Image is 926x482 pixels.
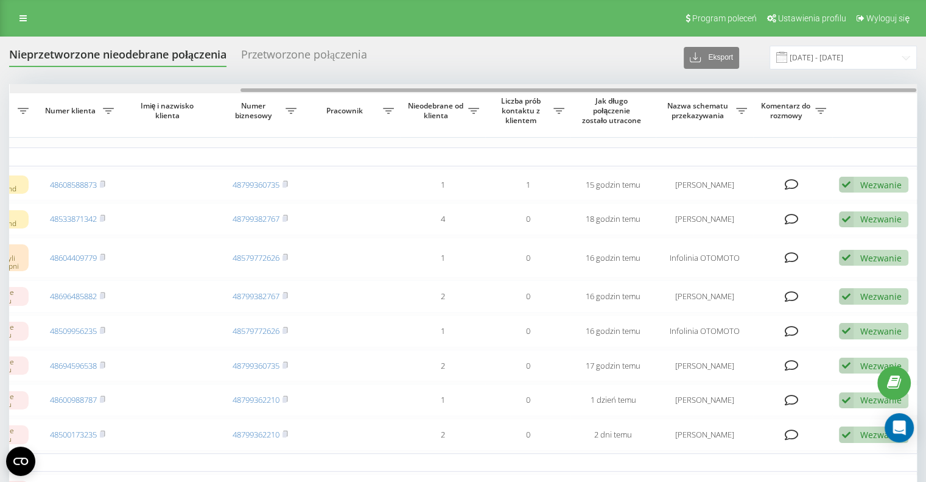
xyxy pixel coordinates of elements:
[309,106,383,116] span: Pracownik
[233,252,279,263] a: 48579772626
[570,280,656,313] td: 16 godzin temu
[50,213,97,224] a: 48533871342
[759,101,815,120] span: Komentarz do rozmowy
[656,169,753,201] td: [PERSON_NAME]
[570,419,656,451] td: 2 dni temu
[491,96,553,125] span: Liczba prób kontaktu z klientem
[485,238,570,278] td: 0
[485,203,570,235] td: 0
[866,13,910,23] span: Wyloguj się
[233,213,279,224] a: 48799382767
[233,360,279,371] a: 48799360735
[241,48,367,67] div: Przetworzone połączenia
[570,350,656,382] td: 17 godzin temu
[233,291,279,302] a: 48799382767
[233,429,279,440] a: 48799362210
[50,252,97,263] a: 48604409779
[778,13,846,23] span: Ustawienia profilu
[570,315,656,347] td: 16 godzin temu
[656,238,753,278] td: Infolinia OTOMOTO
[400,350,485,382] td: 2
[9,48,226,67] div: Nieprzetworzone nieodebrane połączenia
[485,419,570,451] td: 0
[50,394,97,405] a: 48600988787
[50,360,97,371] a: 48694596538
[860,291,902,302] div: Wezwanie
[860,213,902,225] div: Wezwanie
[692,13,757,23] span: Program poleceń
[656,280,753,313] td: [PERSON_NAME]
[233,394,279,405] a: 48799362210
[860,252,902,264] div: Wezwanie
[860,429,902,441] div: Wezwanie
[485,169,570,201] td: 1
[233,325,279,336] a: 48579772626
[662,101,736,120] span: Nazwa schematu przekazywania
[485,280,570,313] td: 0
[485,384,570,416] td: 0
[400,203,485,235] td: 4
[50,429,97,440] a: 48500173235
[400,384,485,416] td: 1
[860,325,902,337] div: Wezwanie
[233,179,279,190] a: 48799360735
[860,360,902,372] div: Wezwanie
[860,394,902,406] div: Wezwanie
[570,238,656,278] td: 16 godzin temu
[656,350,753,382] td: [PERSON_NAME]
[656,315,753,347] td: Infolinia OTOMOTO
[885,413,914,442] div: Open Intercom Messenger
[860,179,902,191] div: Wezwanie
[400,315,485,347] td: 1
[656,203,753,235] td: [PERSON_NAME]
[400,238,485,278] td: 1
[50,179,97,190] a: 48608588873
[684,47,739,69] button: Eksport
[223,101,286,120] span: Numer biznesowy
[656,384,753,416] td: [PERSON_NAME]
[570,203,656,235] td: 18 godzin temu
[570,169,656,201] td: 15 godzin temu
[656,419,753,451] td: [PERSON_NAME]
[485,350,570,382] td: 0
[400,419,485,451] td: 2
[580,96,646,125] span: Jak długo połączenie zostało utracone
[50,291,97,302] a: 48696485882
[570,384,656,416] td: 1 dzień temu
[400,280,485,313] td: 2
[50,325,97,336] a: 48509956235
[41,106,103,116] span: Numer klienta
[400,169,485,201] td: 1
[406,101,468,120] span: Nieodebrane od klienta
[6,447,35,476] button: Open CMP widget
[130,101,207,120] span: Imię i nazwisko klienta
[485,315,570,347] td: 0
